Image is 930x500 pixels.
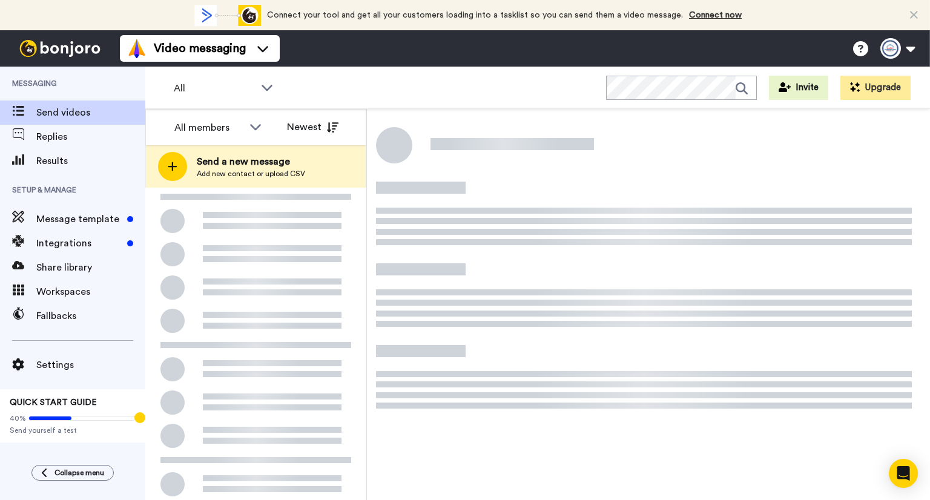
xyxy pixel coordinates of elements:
[278,115,348,139] button: Newest
[689,11,742,19] a: Connect now
[36,105,145,120] span: Send videos
[54,468,104,478] span: Collapse menu
[127,39,147,58] img: vm-color.svg
[10,413,26,423] span: 40%
[36,212,122,226] span: Message template
[15,40,105,57] img: bj-logo-header-white.svg
[36,285,145,299] span: Workspaces
[36,130,145,144] span: Replies
[31,465,114,481] button: Collapse menu
[174,81,255,96] span: All
[197,169,305,179] span: Add new contact or upload CSV
[10,426,136,435] span: Send yourself a test
[36,309,145,323] span: Fallbacks
[174,120,243,135] div: All members
[36,236,122,251] span: Integrations
[197,154,305,169] span: Send a new message
[36,154,145,168] span: Results
[36,260,145,275] span: Share library
[134,412,145,423] div: Tooltip anchor
[889,459,918,488] div: Open Intercom Messenger
[267,11,683,19] span: Connect your tool and get all your customers loading into a tasklist so you can send them a video...
[36,358,145,372] span: Settings
[154,40,246,57] span: Video messaging
[769,76,828,100] button: Invite
[10,398,97,407] span: QUICK START GUIDE
[194,5,261,26] div: animation
[840,76,911,100] button: Upgrade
